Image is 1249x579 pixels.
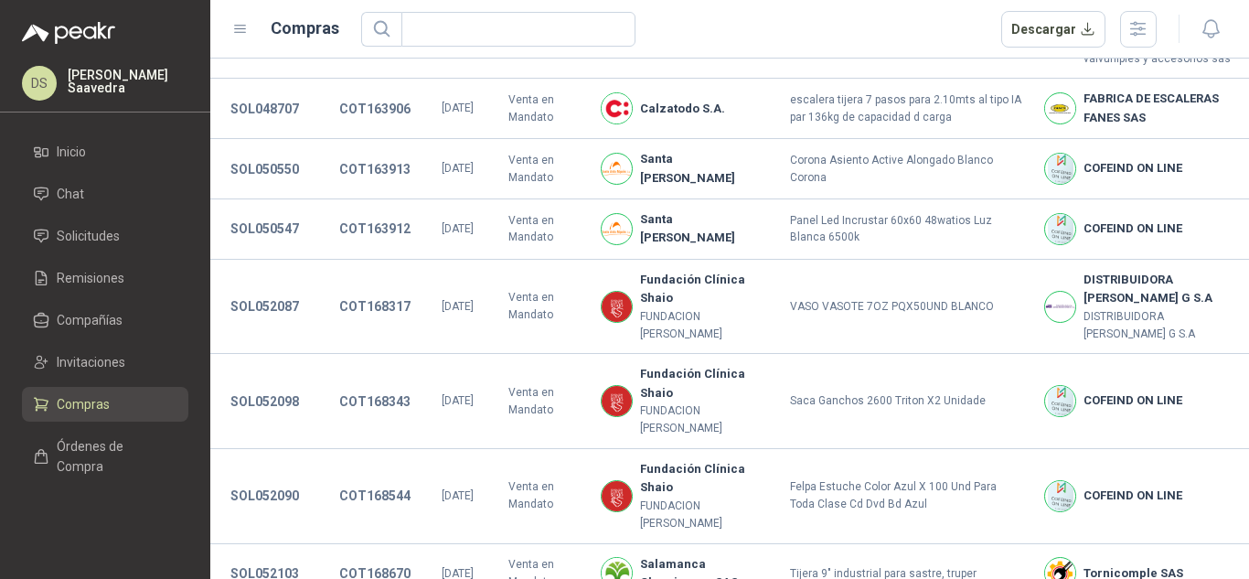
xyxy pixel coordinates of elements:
span: [DATE] [442,102,474,114]
img: Logo peakr [22,22,115,44]
button: COT168343 [330,385,420,418]
td: Venta en Mandato [497,199,590,260]
span: [DATE] [442,394,474,407]
img: Company Logo [1045,481,1075,511]
button: SOL052087 [221,290,308,323]
td: Venta en Mandato [497,449,590,544]
b: COFEIND ON LINE [1084,159,1182,177]
span: Solicitudes [57,226,120,246]
h1: Compras [271,16,339,41]
img: Company Logo [1045,214,1075,244]
a: Compras [22,387,188,422]
button: SOL052090 [221,479,308,512]
a: Remisiones [22,261,188,295]
p: FUNDACION [PERSON_NAME] [640,308,769,343]
a: Chat [22,177,188,211]
button: COT168317 [330,290,420,323]
span: [DATE] [442,222,474,235]
img: Company Logo [1045,386,1075,416]
button: COT163906 [330,92,420,125]
b: COFEIND ON LINE [1084,487,1182,505]
a: Compañías [22,303,188,338]
span: Remisiones [57,268,124,288]
span: [DATE] [442,162,474,175]
button: COT163912 [330,212,420,245]
p: FUNDACION [PERSON_NAME] [640,402,769,437]
span: [DATE] [442,489,474,502]
td: Venta en Mandato [497,354,590,449]
p: DISTRIBUIDORA [PERSON_NAME] G S.A [1084,308,1238,343]
img: Company Logo [1045,154,1075,184]
img: Company Logo [1045,93,1075,123]
a: Solicitudes [22,219,188,253]
b: COFEIND ON LINE [1084,220,1182,238]
img: Company Logo [602,292,632,322]
span: [DATE] [442,300,474,313]
td: Corona Asiento Active Alongado Blanco Corona [779,139,1033,199]
b: COFEIND ON LINE [1084,391,1182,410]
p: FUNDACION [PERSON_NAME] [640,498,769,532]
span: Inicio [57,142,86,162]
span: Invitaciones [57,352,125,372]
button: SOL050550 [221,153,308,186]
span: Chat [57,184,84,204]
b: DISTRIBUIDORA [PERSON_NAME] G S.A [1084,271,1238,308]
td: VASO VASOTE 7OZ PQX50UND BLANCO [779,260,1033,355]
img: Company Logo [602,481,632,511]
span: Compras [57,394,110,414]
b: Fundación Clínica Shaio [640,271,769,308]
b: Calzatodo S.A. [640,100,725,118]
td: Venta en Mandato [497,260,590,355]
a: Invitaciones [22,345,188,380]
a: Órdenes de Compra [22,429,188,484]
td: Felpa Estuche Color Azul X 100 Und Para Toda Clase Cd Dvd Bd Azul [779,449,1033,544]
img: Company Logo [1045,292,1075,322]
td: Panel Led Incrustar 60x60 48watios Luz Blanca 6500k [779,199,1033,260]
img: Company Logo [602,93,632,123]
div: DS [22,66,57,101]
button: SOL048707 [221,92,308,125]
button: COT168544 [330,479,420,512]
td: Saca Ganchos 2600 Triton X2 Unidade [779,354,1033,449]
b: Fundación Clínica Shaio [640,460,769,498]
button: Descargar [1001,11,1106,48]
button: SOL050547 [221,212,308,245]
b: FABRICA DE ESCALERAS FANES SAS [1084,90,1238,127]
td: Venta en Mandato [497,79,590,139]
img: Company Logo [602,386,632,416]
td: Venta en Mandato [497,139,590,199]
img: Company Logo [602,154,632,184]
span: Órdenes de Compra [57,436,171,477]
span: Compañías [57,310,123,330]
button: SOL052098 [221,385,308,418]
img: Company Logo [602,214,632,244]
b: Fundación Clínica Shaio [640,365,769,402]
b: Santa [PERSON_NAME] [640,150,769,188]
button: COT163913 [330,153,420,186]
p: [PERSON_NAME] Saavedra [68,69,188,94]
b: Santa [PERSON_NAME] [640,210,769,248]
a: Inicio [22,134,188,169]
td: escalera tijera 7 pasos para 2.10mts al tipo IA par 136kg de capacidad d carga [779,79,1033,139]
